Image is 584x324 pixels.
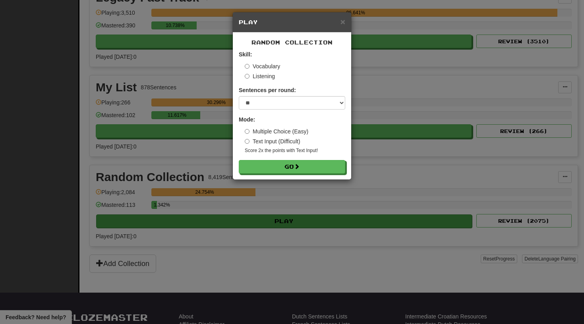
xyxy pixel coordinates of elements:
[245,74,249,79] input: Listening
[245,64,249,69] input: Vocabulary
[245,139,249,144] input: Text Input (Difficult)
[239,51,252,58] strong: Skill:
[245,129,249,134] input: Multiple Choice (Easy)
[239,18,345,26] h5: Play
[245,72,275,80] label: Listening
[340,17,345,26] button: Close
[245,147,345,154] small: Score 2x the points with Text Input !
[245,62,280,70] label: Vocabulary
[239,116,255,123] strong: Mode:
[239,160,345,174] button: Go
[245,127,308,135] label: Multiple Choice (Easy)
[251,39,333,46] span: Random Collection
[239,86,296,94] label: Sentences per round:
[340,17,345,26] span: ×
[245,137,300,145] label: Text Input (Difficult)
